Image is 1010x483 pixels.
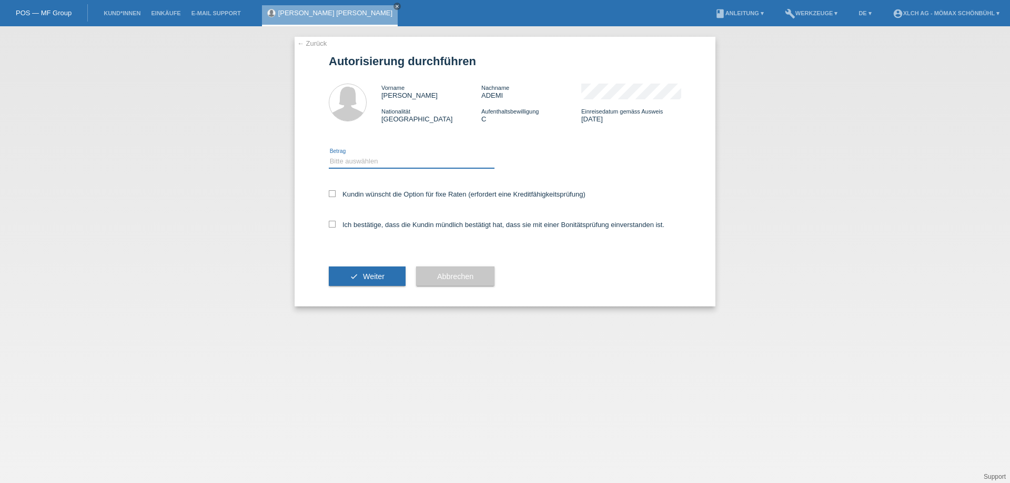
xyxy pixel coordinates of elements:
a: ← Zurück [297,39,327,47]
i: close [395,4,400,9]
a: buildWerkzeuge ▾ [780,10,843,16]
div: ADEMI [481,84,581,99]
h1: Autorisierung durchführen [329,55,681,68]
a: DE ▾ [853,10,876,16]
i: account_circle [893,8,903,19]
a: account_circleXLCH AG - Mömax Schönbühl ▾ [887,10,1005,16]
i: check [350,272,358,281]
div: C [481,107,581,123]
div: [DATE] [581,107,681,123]
span: Nachname [481,85,509,91]
a: Support [984,473,1006,480]
div: [GEOGRAPHIC_DATA] [381,107,481,123]
a: Kund*innen [98,10,146,16]
i: book [715,8,725,19]
span: Einreisedatum gemäss Ausweis [581,108,663,115]
i: build [785,8,795,19]
span: Vorname [381,85,405,91]
a: Einkäufe [146,10,186,16]
label: Ich bestätige, dass die Kundin mündlich bestätigt hat, dass sie mit einer Bonitätsprüfung einvers... [329,221,664,229]
a: POS — MF Group [16,9,72,17]
label: Kundin wünscht die Option für fixe Raten (erfordert eine Kreditfähigkeitsprüfung) [329,190,585,198]
div: [PERSON_NAME] [381,84,481,99]
a: close [393,3,401,10]
span: Weiter [363,272,385,281]
span: Abbrechen [437,272,473,281]
a: bookAnleitung ▾ [710,10,769,16]
a: [PERSON_NAME] [PERSON_NAME] [278,9,392,17]
button: Abbrechen [416,266,494,286]
a: E-Mail Support [186,10,246,16]
span: Aufenthaltsbewilligung [481,108,539,115]
span: Nationalität [381,108,410,115]
button: check Weiter [329,266,406,286]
